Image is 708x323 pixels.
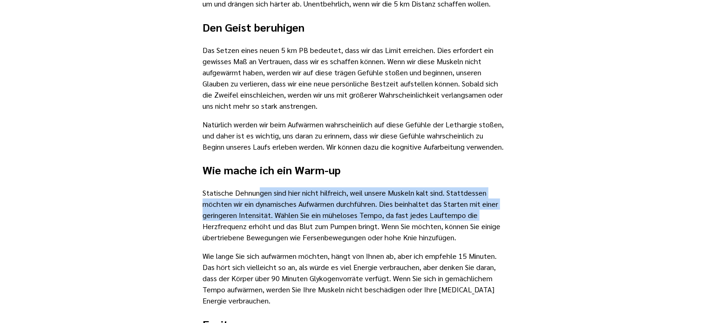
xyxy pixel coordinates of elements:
h2: Wie mache ich ein Warm-up [202,161,506,178]
p: Statische Dehnungen sind hier nicht hilfreich, weil unsere Muskeln kalt sind. Stattdessen möchten... [202,187,506,243]
p: Wie lange Sie sich aufwärmen möchten, hängt von Ihnen ab, aber ich empfehle 15 Minuten. Das hört ... [202,250,506,306]
p: Natürlich werden wir beim Aufwärmen wahrscheinlich auf diese Gefühle der Lethargie stoßen, und da... [202,119,506,152]
p: Das Setzen eines neuen 5 km PB bedeutet, dass wir das Limit erreichen. Dies erfordert ein gewisse... [202,45,506,112]
h2: Den Geist beruhigen [202,19,506,35]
